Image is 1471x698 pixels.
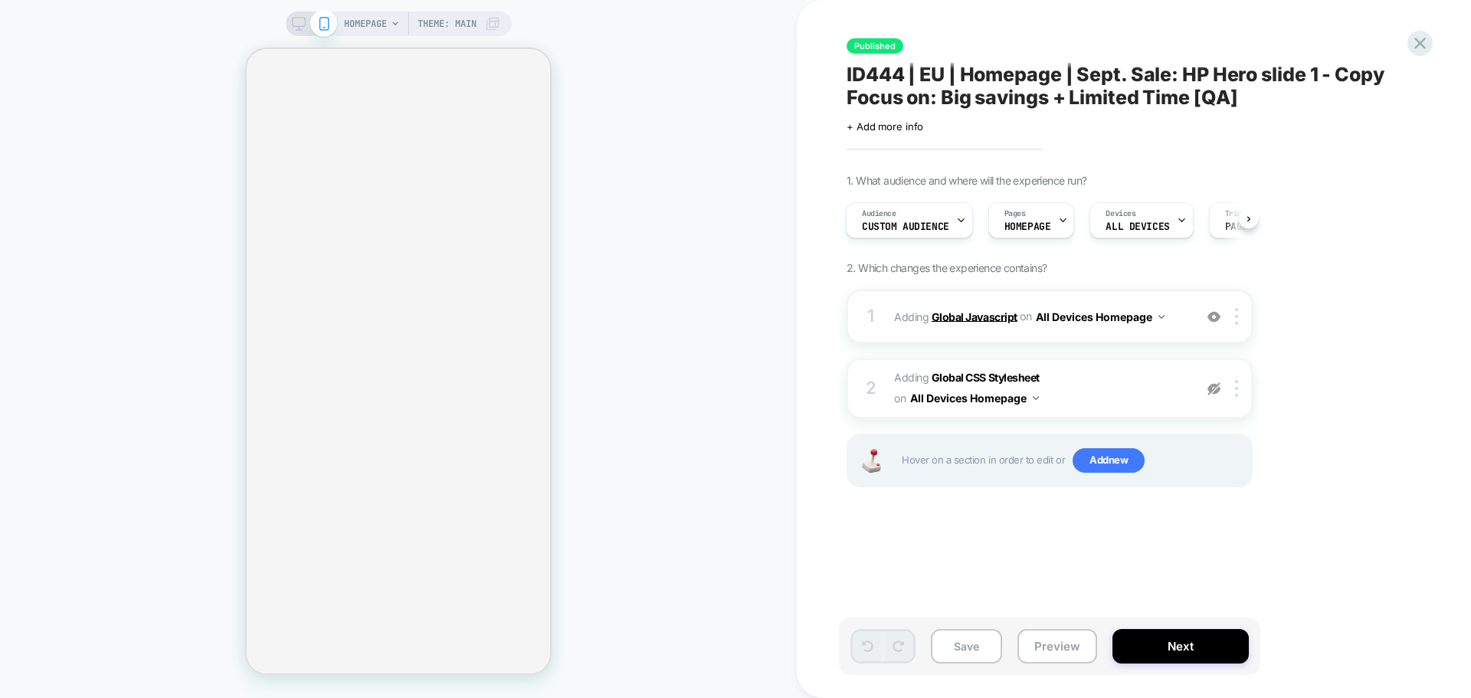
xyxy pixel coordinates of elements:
button: Next [1112,629,1249,664]
span: ID444 | EU | Homepage | Sept. Sale: HP Hero slide 1 - Copy Focus on: Big savings + Limited Time [QA] [847,63,1406,109]
span: Hover on a section in order to edit or [902,448,1243,473]
img: crossed eye [1207,310,1220,323]
span: Published [847,38,903,54]
img: down arrow [1158,315,1165,319]
span: Theme: MAIN [418,11,477,36]
img: eye [1207,382,1220,395]
span: 1. What audience and where will the experience run? [847,174,1086,187]
button: All Devices Homepage [1036,306,1165,328]
span: 2. Which changes the experience contains? [847,261,1047,274]
span: Adding [894,306,1186,328]
span: Adding [894,368,1186,409]
span: Custom Audience [862,221,949,232]
span: Add new [1073,448,1145,473]
div: 1 [863,301,879,332]
button: Preview [1017,629,1097,664]
span: Devices [1106,208,1135,219]
button: Save [931,629,1002,664]
img: close [1235,308,1238,325]
span: Pages [1004,208,1026,219]
span: on [1020,306,1031,326]
button: All Devices Homepage [910,387,1039,409]
div: 2 [863,373,879,404]
span: on [894,388,906,408]
span: Page Load [1225,221,1277,232]
b: Global Javascript [932,310,1017,323]
b: Global CSS Stylesheet [932,371,1040,384]
img: close [1235,380,1238,397]
img: down arrow [1033,396,1039,400]
span: HOMEPAGE [1004,221,1051,232]
span: ALL DEVICES [1106,221,1169,232]
span: HOMEPAGE [344,11,387,36]
span: Audience [862,208,896,219]
span: + Add more info [847,120,923,133]
span: Trigger [1225,208,1255,219]
img: Joystick [856,449,886,473]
